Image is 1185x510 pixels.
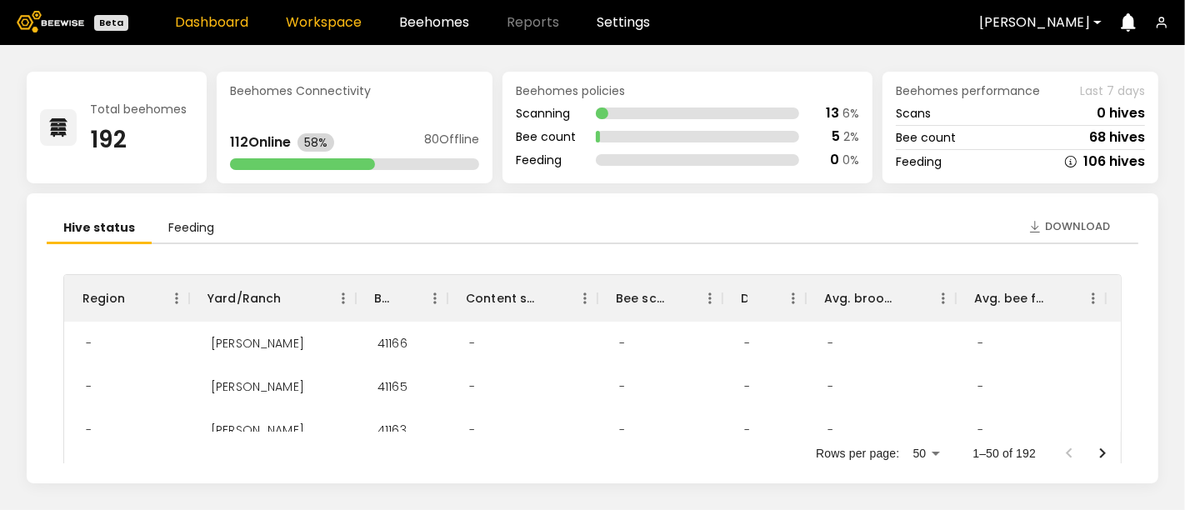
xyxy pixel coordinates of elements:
div: - [731,408,763,452]
div: BH ID [374,275,389,322]
div: - [456,365,488,408]
div: - [72,322,105,365]
div: - [964,365,997,408]
button: Menu [164,286,189,311]
img: Beewise logo [17,11,84,32]
div: - [456,322,488,365]
button: Menu [1081,286,1106,311]
div: - [814,408,847,452]
div: Avg. bee frames [956,275,1106,322]
div: - [72,365,105,408]
button: Sort [389,287,412,310]
div: 0 hives [1097,107,1145,120]
div: 192 [90,128,187,152]
button: Menu [422,286,447,311]
button: Download [1020,213,1118,240]
div: 13 [826,107,839,120]
div: Yard/Ranch [189,275,356,322]
span: Reports [507,16,559,29]
div: Bee scan hives [597,275,722,322]
button: Sort [1047,287,1071,310]
a: Settings [597,16,650,29]
button: Menu [331,286,356,311]
p: 1–50 of 192 [972,445,1036,462]
div: Total beehomes [90,103,187,115]
button: Sort [282,287,305,310]
div: Scanning [516,107,576,119]
div: Bee scan hives [616,275,664,322]
div: Avg. bee frames [974,275,1047,322]
div: 0 % [842,154,859,166]
div: - [731,322,763,365]
button: Sort [747,287,771,310]
div: 41163 [364,408,420,452]
button: Sort [125,287,148,310]
div: - [456,408,488,452]
div: 80 Offline [424,133,479,152]
div: Yard/Ranch [207,275,282,322]
div: Region [64,275,189,322]
div: - [1114,408,1147,452]
button: Menu [781,286,806,311]
div: Scans [896,107,931,119]
div: Content scan hives [447,275,597,322]
div: Content scan hives [466,275,539,322]
div: Beehomes Connectivity [230,85,479,97]
div: - [964,408,997,452]
div: 112 Online [230,136,291,149]
div: 106 hives [1083,155,1145,168]
div: Avg. brood frames [824,275,897,322]
div: 50 [906,442,946,466]
div: 58% [297,133,334,152]
div: - [1114,365,1147,408]
div: Bee count [896,132,956,143]
div: - [814,365,847,408]
button: Go to next page [1086,437,1119,470]
div: Beehomes policies [516,85,860,97]
button: Menu [931,286,956,311]
div: 41165 [364,365,421,408]
div: BH ID [356,275,447,322]
div: 2 % [843,131,859,142]
div: 41166 [364,322,421,365]
div: Feeding [516,154,576,166]
button: Menu [572,286,597,311]
li: Hive status [47,213,152,244]
span: Beehomes performance [896,85,1040,97]
div: 6 % [842,107,859,119]
span: Last 7 days [1080,85,1145,97]
button: Sort [897,287,921,310]
div: Dead hives [741,275,747,322]
div: 68 hives [1089,131,1145,144]
button: Menu [697,286,722,311]
a: Workspace [286,16,362,29]
span: Download [1045,218,1110,235]
div: - [1114,322,1147,365]
div: - [814,322,847,365]
div: - [606,322,638,365]
button: Sort [539,287,562,310]
div: Region [82,275,125,322]
div: Thomsen [197,408,317,452]
div: 0 [830,153,839,167]
div: - [606,365,638,408]
div: - [606,408,638,452]
div: Feeding [896,156,942,167]
div: Beta [94,15,128,31]
a: Beehomes [399,16,469,29]
div: Thomsen [197,365,317,408]
li: Feeding [152,213,231,244]
div: Dead hives [722,275,806,322]
div: Bee count [516,131,576,142]
div: - [731,365,763,408]
button: Sort [664,287,687,310]
p: Rows per page: [816,445,899,462]
div: - [72,408,105,452]
a: Dashboard [175,16,248,29]
div: Avg. brood frames [806,275,956,322]
div: - [964,322,997,365]
div: Thomsen [197,322,317,365]
div: 5 [832,130,840,143]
